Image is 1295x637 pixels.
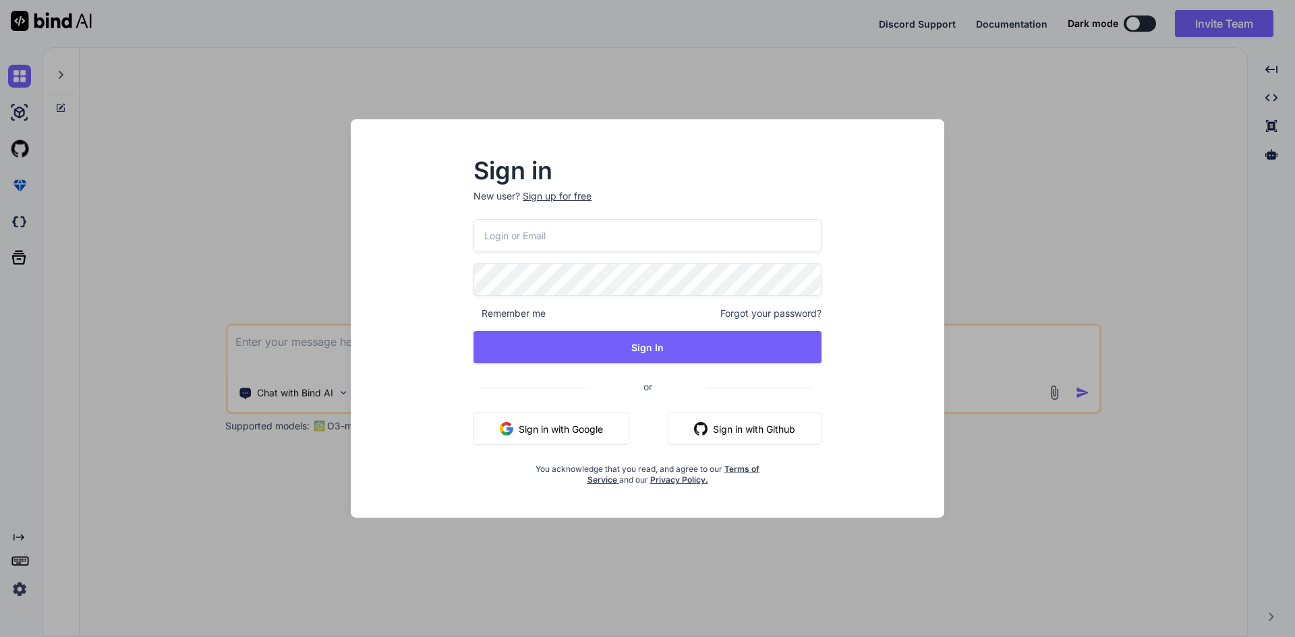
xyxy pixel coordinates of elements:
div: You acknowledge that you read, and agree to our and our [531,456,764,485]
span: Forgot your password? [720,307,822,320]
a: Privacy Policy. [650,475,708,485]
button: Sign in with Github [668,413,822,445]
p: New user? [473,189,822,219]
span: Remember me [473,307,546,320]
input: Login or Email [473,219,822,252]
img: google [500,422,513,435]
a: Terms of Service [587,464,760,485]
button: Sign in with Google [473,413,629,445]
div: Sign up for free [523,189,592,203]
span: or [589,370,706,403]
h2: Sign in [473,160,822,181]
button: Sign In [473,331,822,363]
img: github [694,422,708,435]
